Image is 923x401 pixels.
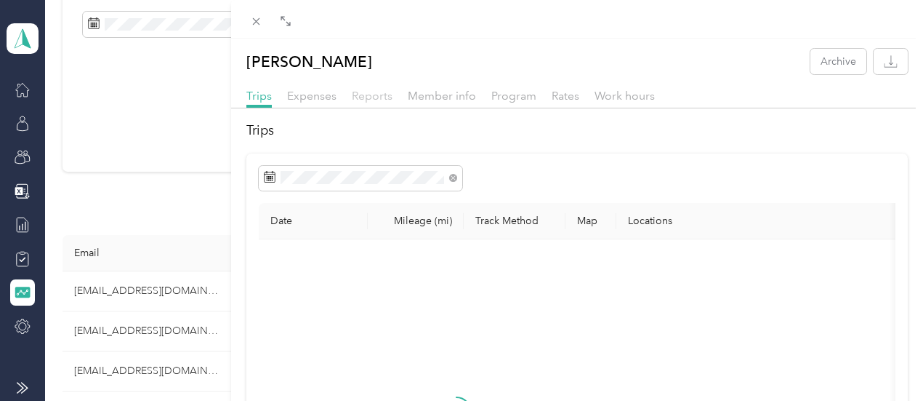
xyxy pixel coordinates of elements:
[246,89,272,103] span: Trips
[408,89,476,103] span: Member info
[810,49,866,74] button: Archive
[842,319,923,401] iframe: Everlance-gr Chat Button Frame
[246,121,908,140] h2: Trips
[491,89,536,103] span: Program
[246,49,372,74] p: [PERSON_NAME]
[352,89,392,103] span: Reports
[552,89,579,103] span: Rates
[565,203,616,239] th: Map
[594,89,655,103] span: Work hours
[368,203,464,239] th: Mileage (mi)
[287,89,336,103] span: Expenses
[259,203,368,239] th: Date
[464,203,565,239] th: Track Method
